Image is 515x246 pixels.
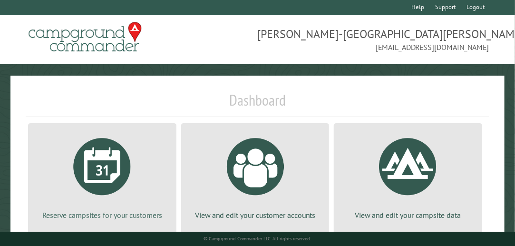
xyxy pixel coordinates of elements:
[204,236,311,242] small: © Campground Commander LLC. All rights reserved.
[26,19,145,56] img: Campground Commander
[258,26,489,53] span: [PERSON_NAME]-[GEOGRAPHIC_DATA][PERSON_NAME] [EMAIL_ADDRESS][DOMAIN_NAME]
[193,131,318,220] a: View and edit your customer accounts
[39,210,165,220] p: Reserve campsites for your customers
[39,131,165,220] a: Reserve campsites for your customers
[345,131,471,220] a: View and edit your campsite data
[193,210,318,220] p: View and edit your customer accounts
[345,210,471,220] p: View and edit your campsite data
[26,91,489,117] h1: Dashboard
